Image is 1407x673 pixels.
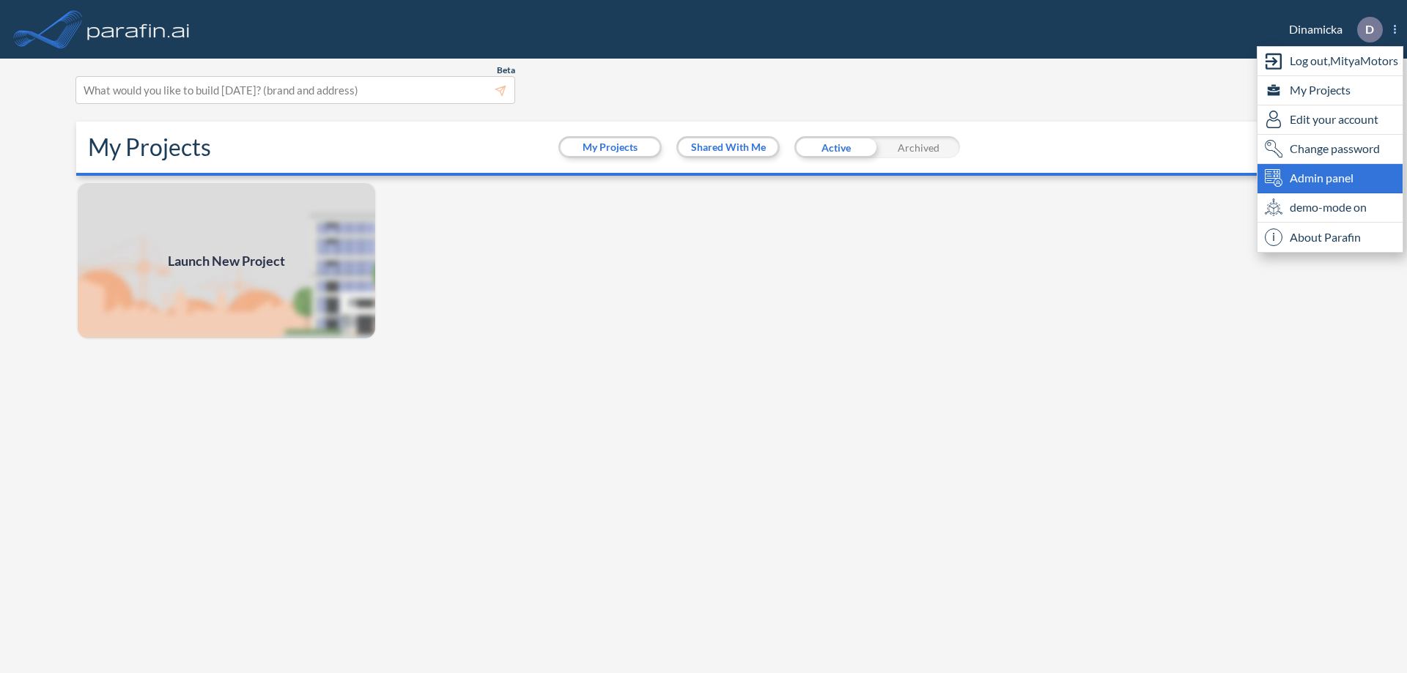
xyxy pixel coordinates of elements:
img: logo [84,15,193,44]
div: Admin panel [1258,164,1403,193]
span: My Projects [1290,81,1351,99]
span: Beta [497,64,515,76]
p: D [1365,23,1374,36]
span: Admin panel [1290,169,1354,187]
div: Edit user [1258,105,1403,135]
div: Change password [1258,135,1403,164]
div: Active [794,136,877,158]
div: Dinamicka [1267,17,1396,42]
span: demo-mode on [1290,198,1367,216]
div: Log out [1258,47,1403,76]
button: My Projects [561,138,660,156]
button: Shared With Me [679,138,778,156]
img: add [76,182,377,340]
a: Launch New Project [76,182,377,340]
div: Archived [877,136,960,158]
div: About Parafin [1258,223,1403,252]
span: Change password [1290,140,1380,157]
span: Log out, MityaMotors [1290,52,1398,70]
span: About Parafin [1290,228,1361,246]
span: Edit your account [1290,111,1378,128]
span: Launch New Project [168,251,285,271]
div: demo-mode on [1258,193,1403,223]
div: My Projects [1258,76,1403,105]
h2: My Projects [88,133,211,161]
span: i [1265,228,1282,246]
